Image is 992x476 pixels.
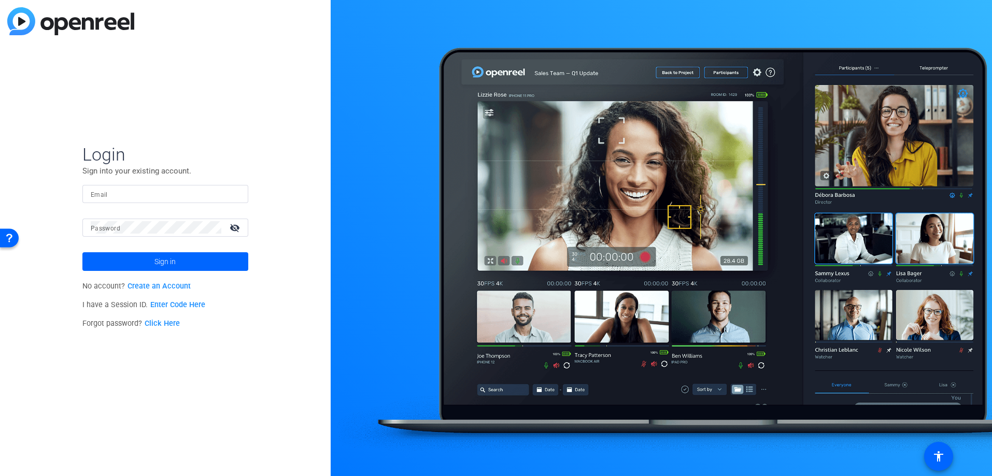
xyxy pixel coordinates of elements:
span: Login [82,143,248,165]
img: blue-gradient.svg [7,7,134,35]
mat-icon: visibility_off [223,220,248,235]
mat-label: Password [91,225,120,232]
mat-icon: accessibility [932,450,945,463]
p: Sign into your existing account. [82,165,248,177]
span: No account? [82,282,191,291]
a: Create an Account [127,282,191,291]
span: I have a Session ID. [82,300,205,309]
input: Enter Email Address [91,187,240,200]
button: Sign in [82,252,248,271]
span: Forgot password? [82,319,180,328]
a: Enter Code Here [150,300,205,309]
a: Click Here [145,319,180,328]
span: Sign in [154,249,176,275]
mat-label: Email [91,191,108,198]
